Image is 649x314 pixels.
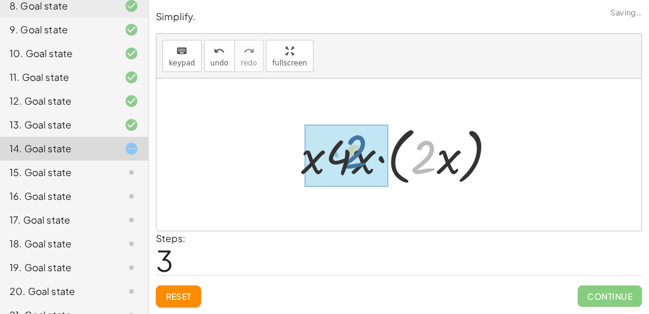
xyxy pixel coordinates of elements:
[124,142,139,156] i: Task started.
[204,40,235,72] button: undoundo
[156,232,186,244] label: Steps:
[10,213,105,227] div: 17. Goal state
[156,10,642,24] p: Simplify.
[10,46,105,61] div: 10. Goal state
[124,213,139,227] i: Task not started.
[124,189,139,203] i: Task not started.
[10,260,105,275] div: 19. Goal state
[10,165,105,180] div: 15. Goal state
[10,284,105,299] div: 20. Goal state
[124,237,139,251] i: Task not started.
[10,94,105,108] div: 12. Goal state
[124,70,139,84] i: Task finished and correct.
[266,40,313,72] button: fullscreen
[243,44,255,58] i: redo
[124,284,139,299] i: Task not started.
[610,7,642,19] span: Saving…
[211,59,228,67] span: undo
[156,242,173,278] span: 3
[124,23,139,37] i: Task finished and correct.
[162,40,202,72] button: keyboardkeypad
[10,70,105,84] div: 11. Goal state
[10,118,105,132] div: 13. Goal state
[156,285,201,307] button: Reset
[214,44,225,58] i: undo
[10,189,105,203] div: 16. Goal state
[169,59,195,67] span: keypad
[124,46,139,61] i: Task finished and correct.
[124,118,139,132] i: Task finished and correct.
[272,59,307,67] span: fullscreen
[234,40,264,72] button: redoredo
[165,291,192,302] span: Reset
[176,44,187,58] i: keyboard
[10,23,105,37] div: 9. Goal state
[124,165,139,180] i: Task not started.
[124,260,139,275] i: Task not started.
[10,237,105,251] div: 18. Goal state
[10,142,105,156] div: 14. Goal state
[124,94,139,108] i: Task finished and correct.
[241,59,257,67] span: redo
